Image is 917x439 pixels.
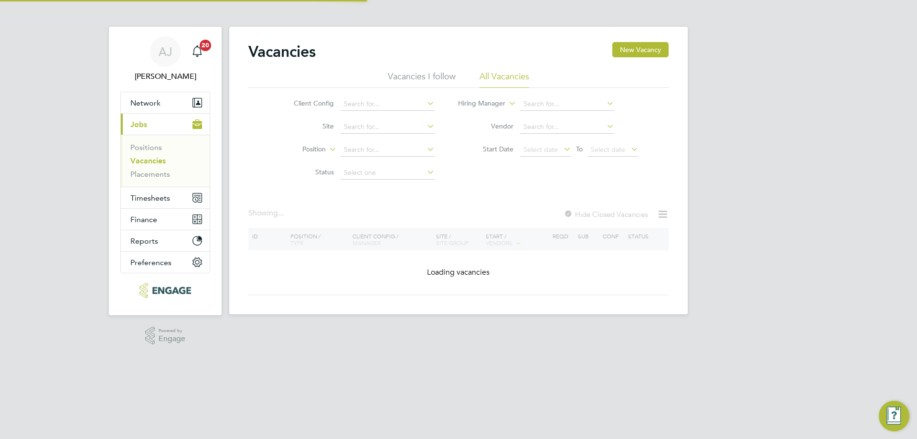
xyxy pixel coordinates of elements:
span: Jobs [130,120,147,129]
button: Finance [121,209,210,230]
span: 20 [200,40,211,51]
span: AJ [159,45,172,58]
label: Site [279,122,334,130]
a: AJ[PERSON_NAME] [120,36,210,82]
span: Select date [591,145,625,154]
label: Vendor [458,122,513,130]
li: Vacancies I follow [388,71,456,88]
span: Network [130,98,160,107]
span: Adam Jorey [120,71,210,82]
input: Search for... [341,97,435,111]
span: Engage [159,335,185,343]
a: Go to home page [120,283,210,298]
span: ... [278,208,284,218]
button: Network [121,92,210,113]
span: Select date [523,145,558,154]
a: Placements [130,170,170,179]
button: Preferences [121,252,210,273]
a: Positions [130,143,162,152]
input: Search for... [341,143,435,157]
div: Jobs [121,135,210,187]
input: Search for... [520,97,614,111]
span: Preferences [130,258,171,267]
button: Engage Resource Center [879,401,909,431]
label: Position [271,145,326,154]
label: Client Config [279,99,334,107]
label: Hide Closed Vacancies [564,210,648,219]
nav: Main navigation [109,27,222,315]
input: Search for... [341,120,435,134]
div: Showing [248,208,286,218]
label: Status [279,168,334,176]
button: Reports [121,230,210,251]
label: Start Date [458,145,513,153]
li: All Vacancies [480,71,529,88]
span: Powered by [159,327,185,335]
button: Jobs [121,114,210,135]
span: Timesheets [130,193,170,203]
button: New Vacancy [612,42,669,57]
h2: Vacancies [248,42,316,61]
a: Vacancies [130,156,166,165]
span: Finance [130,215,157,224]
img: xede-logo-retina.png [139,283,191,298]
button: Timesheets [121,187,210,208]
a: 20 [188,36,207,67]
label: Hiring Manager [450,99,505,108]
input: Search for... [520,120,614,134]
span: Reports [130,236,158,246]
span: To [573,143,586,155]
input: Select one [341,166,435,180]
a: Powered byEngage [145,327,186,345]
